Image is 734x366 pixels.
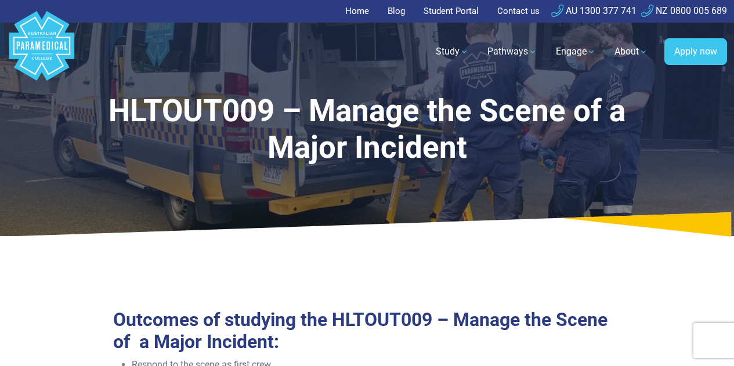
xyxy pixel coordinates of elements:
[97,93,637,166] h1: HLTOUT009 – Manage the Scene of a Major Incident
[551,5,637,16] a: AU 1300 377 741
[480,35,544,68] a: Pathways
[608,35,655,68] a: About
[664,38,727,65] a: Apply now
[549,35,603,68] a: Engage
[429,35,476,68] a: Study
[7,23,77,81] a: Australian Paramedical College
[641,5,727,16] a: NZ 0800 005 689
[113,309,621,353] h2: Outcomes of studying the HLTOUT009 – Manage the Scene of a Major Incident:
